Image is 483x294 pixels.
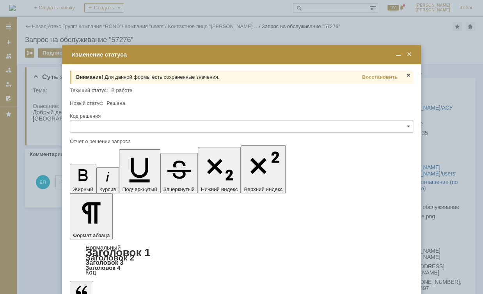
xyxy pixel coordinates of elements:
[70,245,413,275] div: Формат абзаца
[85,253,134,262] a: Заголовок 2
[85,269,96,276] a: Код
[119,149,160,193] button: Подчеркнутый
[70,87,108,93] label: Текущий статус:
[73,186,93,192] span: Жирный
[111,87,132,93] span: В работе
[85,244,121,251] a: Нормальный
[99,186,116,192] span: Курсив
[122,186,157,192] span: Подчеркнутый
[201,186,238,192] span: Нижний индекс
[76,74,103,80] span: Внимание!
[244,186,282,192] span: Верхний индекс
[85,259,123,266] a: Заголовок 3
[163,186,195,192] span: Зачеркнутый
[73,232,110,238] span: Формат абзаца
[71,51,413,58] div: Изменение статуса
[394,51,402,58] span: Свернуть (Ctrl + M)
[70,113,412,119] div: Код решения
[241,145,286,193] button: Верхний индекс
[85,264,120,271] a: Заголовок 4
[405,72,412,78] span: Закрыть
[405,51,413,58] span: Закрыть
[70,139,412,144] div: Отчет о решении запроса
[85,246,151,259] a: Заголовок 1
[105,74,219,80] span: Для данной формы есть сохраненные значения.
[70,100,103,106] label: Новый статус:
[70,193,113,239] button: Формат абзаца
[160,153,198,193] button: Зачеркнутый
[70,164,96,193] button: Жирный
[96,167,119,193] button: Курсив
[198,147,241,193] button: Нижний индекс
[107,100,125,106] span: Решена
[362,74,398,80] span: Восстановить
